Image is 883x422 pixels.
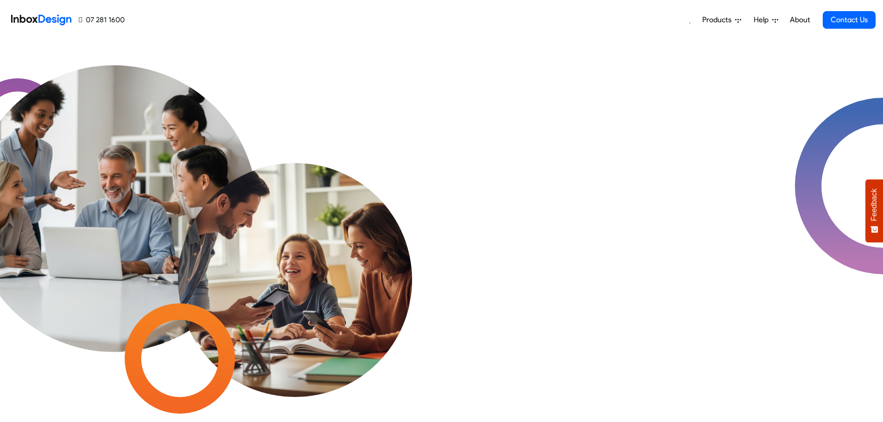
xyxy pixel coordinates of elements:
a: 07 281 1600 [79,14,125,25]
div: Maximising Efficient & Engagement, Connecting Schools, Families, and Students. [449,162,673,301]
button: Feedback - Show survey [865,179,883,242]
span: Products [702,14,735,25]
a: Contact Us [823,11,876,29]
span: Help [754,14,772,25]
a: Products [699,11,745,29]
a: About [787,11,813,29]
a: Help [750,11,782,29]
img: parents_with_child.png [149,105,441,397]
span: Feedback [870,189,878,221]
